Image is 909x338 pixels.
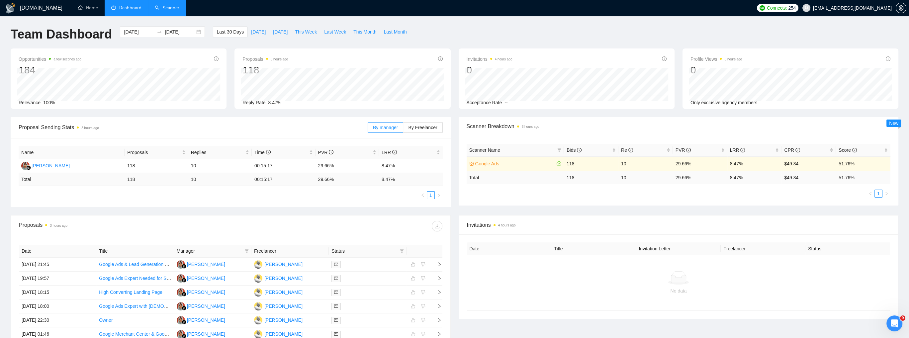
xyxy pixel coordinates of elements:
button: setting [896,3,906,13]
span: info-circle [329,150,333,154]
span: swap-right [157,29,162,35]
span: Proposals [242,55,288,63]
span: Only exclusive agency members [690,100,758,105]
span: By Freelancer [408,125,437,130]
img: gigradar-bm.png [182,320,186,324]
td: $ 49.34 [781,171,836,184]
div: [PERSON_NAME] [32,162,70,169]
span: Re [621,147,633,153]
td: [DATE] 19:57 [19,272,96,286]
span: Bids [567,147,582,153]
td: $49.34 [781,156,836,171]
span: right [432,318,442,322]
span: This Month [353,28,376,36]
span: [DATE] [251,28,266,36]
span: Scanner Breakdown [467,122,891,130]
div: 0 [690,64,742,76]
td: [DATE] 18:15 [19,286,96,299]
div: No data [472,287,885,295]
span: mail [334,262,338,266]
div: [PERSON_NAME] [187,261,225,268]
li: Previous Page [419,191,427,199]
li: Previous Page [866,190,874,198]
iframe: Intercom live chat [886,315,902,331]
span: Last 30 Days [217,28,244,36]
span: 100% [43,100,55,105]
span: crown [469,161,474,166]
th: Date [467,242,552,255]
span: LRR [730,147,745,153]
td: 8.47 % [727,171,782,184]
td: 8.47 % [379,173,443,186]
a: SK[PERSON_NAME] [177,275,225,281]
span: 8.47% [268,100,282,105]
button: right [435,191,443,199]
span: info-circle [795,148,800,152]
span: mail [334,304,338,308]
time: 3 hours ago [50,224,67,227]
time: 3 hours ago [81,126,99,130]
span: right [432,262,442,267]
input: End date [165,28,195,36]
span: Score [839,147,857,153]
td: 29.66 % [673,171,727,184]
td: 00:15:17 [252,173,315,186]
span: Invitations [467,221,890,229]
img: PS [254,316,262,324]
div: [PERSON_NAME] [264,289,303,296]
span: Manager [177,247,242,255]
img: SK [177,274,185,283]
span: By manager [373,125,398,130]
span: info-circle [740,148,745,152]
img: gigradar-bm.png [182,264,186,269]
span: check-circle [557,161,561,166]
th: Title [96,245,174,258]
button: download [432,221,442,231]
span: filter [556,145,563,155]
span: right [437,193,441,197]
div: [PERSON_NAME] [264,261,303,268]
span: mail [334,332,338,336]
a: setting [896,5,906,11]
a: Google Ads Expert with [DEMOGRAPHIC_DATA] Proficiency [99,303,225,309]
span: right [884,192,888,196]
td: Google Ads Expert Needed for Solar Permitting Lead Generation [96,272,174,286]
span: info-circle [266,150,271,154]
a: 1 [875,190,882,197]
span: Replies [191,149,244,156]
span: mail [334,318,338,322]
a: PS[PERSON_NAME] [254,261,303,267]
span: [DATE] [273,28,288,36]
span: mail [334,276,338,280]
td: 10 [618,156,673,171]
input: Start date [124,28,154,36]
div: [PERSON_NAME] [264,330,303,338]
img: PS [254,302,262,310]
span: info-circle [214,56,219,61]
div: 118 [242,64,288,76]
span: Connects: [767,4,787,12]
span: info-circle [852,148,857,152]
span: Scanner Name [469,147,500,153]
span: right [432,276,442,281]
td: 118 [564,156,618,171]
span: 9 [900,315,905,321]
button: This Week [291,27,320,37]
div: [PERSON_NAME] [187,302,225,310]
th: Replies [188,146,252,159]
span: filter [399,246,405,256]
img: PS [254,288,262,296]
a: SK[PERSON_NAME] [177,261,225,267]
td: 8.47% [727,156,782,171]
li: 1 [874,190,882,198]
span: download [432,223,442,229]
a: Google Ads [475,160,556,167]
a: SK[PERSON_NAME] [177,303,225,308]
a: 1 [427,192,434,199]
h1: Team Dashboard [11,27,112,42]
th: Date [19,245,96,258]
span: to [157,29,162,35]
span: Status [331,247,397,255]
img: gigradar-bm.png [26,165,31,170]
div: [PERSON_NAME] [187,316,225,324]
